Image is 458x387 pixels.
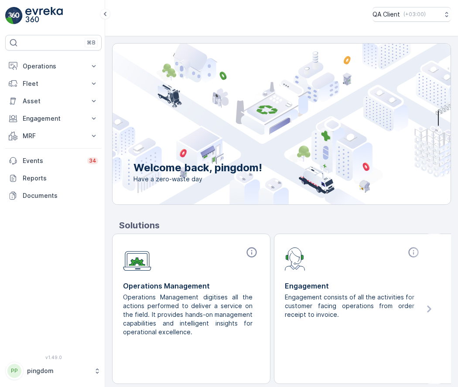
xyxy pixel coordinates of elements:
[23,132,84,140] p: MRF
[89,157,96,164] p: 34
[373,7,451,22] button: QA Client(+03:00)
[5,110,102,127] button: Engagement
[23,62,84,71] p: Operations
[403,11,426,18] p: ( +03:00 )
[5,355,102,360] span: v 1.49.0
[73,44,451,204] img: city illustration
[23,174,98,183] p: Reports
[27,367,89,375] p: pingdom
[285,281,421,291] p: Engagement
[7,364,21,378] div: PP
[5,152,102,170] a: Events34
[5,92,102,110] button: Asset
[5,75,102,92] button: Fleet
[123,293,253,336] p: Operations Management digitises all the actions performed to deliver a service on the field. It p...
[119,219,451,232] p: Solutions
[5,127,102,145] button: MRF
[373,10,400,19] p: QA Client
[285,246,305,271] img: module-icon
[5,362,102,380] button: PPpingdom
[5,170,102,187] a: Reports
[123,281,260,291] p: Operations Management
[87,39,96,46] p: ⌘B
[133,161,262,175] p: Welcome back, pingdom!
[285,293,414,319] p: Engagement consists of all the activities for customer facing operations from order receipt to in...
[23,79,84,88] p: Fleet
[5,7,23,24] img: logo
[23,156,82,165] p: Events
[123,246,151,271] img: module-icon
[5,187,102,204] a: Documents
[25,7,63,24] img: logo_light-DOdMpM7g.png
[133,175,262,183] span: Have a zero-waste day
[23,114,84,123] p: Engagement
[5,58,102,75] button: Operations
[23,97,84,105] p: Asset
[23,191,98,200] p: Documents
